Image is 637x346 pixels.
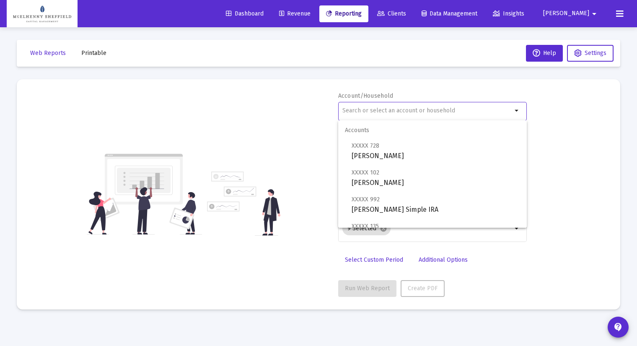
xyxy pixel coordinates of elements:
img: Dashboard [13,5,71,22]
button: Run Web Report [338,280,396,297]
button: Web Reports [23,45,73,62]
span: [PERSON_NAME] Simple IRA [352,194,520,215]
mat-icon: arrow_drop_down [512,106,522,116]
span: Help [533,49,556,57]
mat-icon: arrow_drop_down [512,224,522,234]
span: XXXXX 728 [352,142,379,149]
span: Insights [493,10,524,17]
mat-chip: 9 Selected [342,222,391,235]
button: Help [526,45,563,62]
label: Account/Household [338,92,394,99]
span: XXXXX 992 [352,196,380,203]
span: Create PDF [408,285,438,292]
mat-icon: arrow_drop_down [589,5,599,22]
span: Settings [585,49,606,57]
span: [PERSON_NAME] [352,167,520,188]
button: [PERSON_NAME] [533,5,609,22]
mat-icon: cancel [380,225,387,232]
span: Revenue [279,10,311,17]
button: Printable [75,45,113,62]
a: Data Management [415,5,484,22]
img: reporting [87,153,202,236]
span: Clients [377,10,406,17]
input: Search or select an account or household [342,107,512,114]
span: Printable [81,49,106,57]
span: [PERSON_NAME] [543,10,589,17]
img: reporting-alt [207,172,280,236]
a: Clients [370,5,413,22]
span: Accounts [338,120,527,140]
a: Insights [486,5,531,22]
a: Dashboard [219,5,270,22]
button: Settings [567,45,614,62]
mat-chip-list: Selection [342,220,512,237]
span: [PERSON_NAME] [352,140,520,161]
span: Dashboard [226,10,264,17]
span: XXXXX 102 [352,169,379,176]
span: Select Custom Period [345,256,403,263]
a: Reporting [319,5,368,22]
span: Run Web Report [345,285,390,292]
span: Additional Options [419,256,468,263]
span: [PERSON_NAME], [PERSON_NAME] [352,221,520,242]
span: XXXXX 135 [352,223,379,230]
span: Data Management [422,10,477,17]
span: Reporting [326,10,362,17]
span: Web Reports [30,49,66,57]
mat-icon: contact_support [613,322,623,332]
a: Revenue [272,5,317,22]
button: Create PDF [401,280,445,297]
